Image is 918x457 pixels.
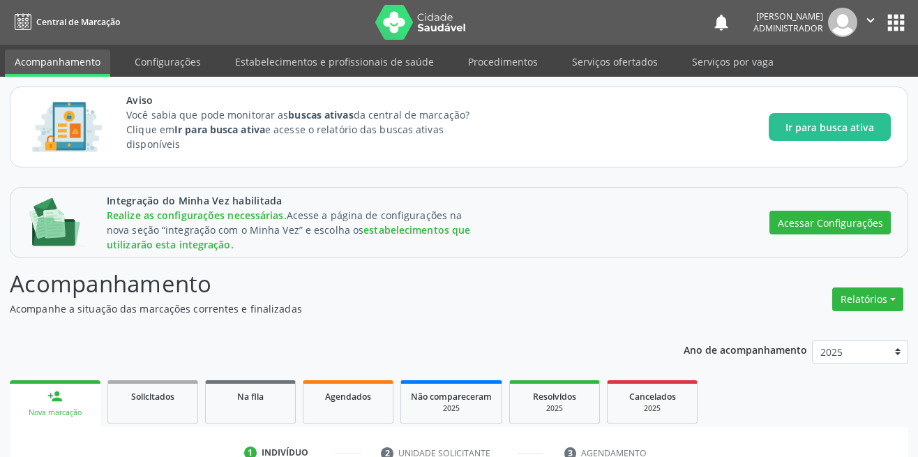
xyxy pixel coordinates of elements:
[10,10,120,33] a: Central de Marcação
[520,403,589,414] div: 2025
[107,193,476,208] span: Integração do Minha Vez habilitada
[5,50,110,77] a: Acompanhamento
[884,10,908,35] button: apps
[753,22,823,34] span: Administrador
[107,208,476,252] div: Acesse a página de configurações na nova seção “integração com o Minha Vez” e escolha os
[857,8,884,37] button: 
[126,93,495,107] span: Aviso
[131,391,174,403] span: Solicitados
[237,391,264,403] span: Na fila
[832,287,903,311] button: Relatórios
[10,301,639,316] p: Acompanhe a situação das marcações correntes e finalizadas
[769,211,891,234] button: Acessar Configurações
[27,198,87,248] img: Imagem de CalloutCard
[107,209,287,222] span: Realize as configurações necessárias.
[125,50,211,74] a: Configurações
[411,391,492,403] span: Não compareceram
[174,123,265,136] strong: Ir para busca ativa
[863,13,878,28] i: 
[27,96,107,158] img: Imagem de CalloutCard
[10,267,639,301] p: Acompanhamento
[769,113,891,141] button: Ir para busca ativa
[225,50,444,74] a: Estabelecimentos e profissionais de saúde
[126,107,495,151] p: Você sabia que pode monitorar as da central de marcação? Clique em e acesse o relatório das busca...
[785,120,874,135] span: Ir para busca ativa
[533,391,576,403] span: Resolvidos
[36,16,120,28] span: Central de Marcação
[411,403,492,414] div: 2025
[682,50,783,74] a: Serviços por vaga
[458,50,548,74] a: Procedimentos
[712,13,731,32] button: notifications
[47,389,63,404] div: person_add
[828,8,857,37] img: img
[629,391,676,403] span: Cancelados
[617,403,687,414] div: 2025
[288,108,353,121] strong: buscas ativas
[562,50,668,74] a: Serviços ofertados
[753,10,823,22] div: [PERSON_NAME]
[684,340,807,358] p: Ano de acompanhamento
[325,391,371,403] span: Agendados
